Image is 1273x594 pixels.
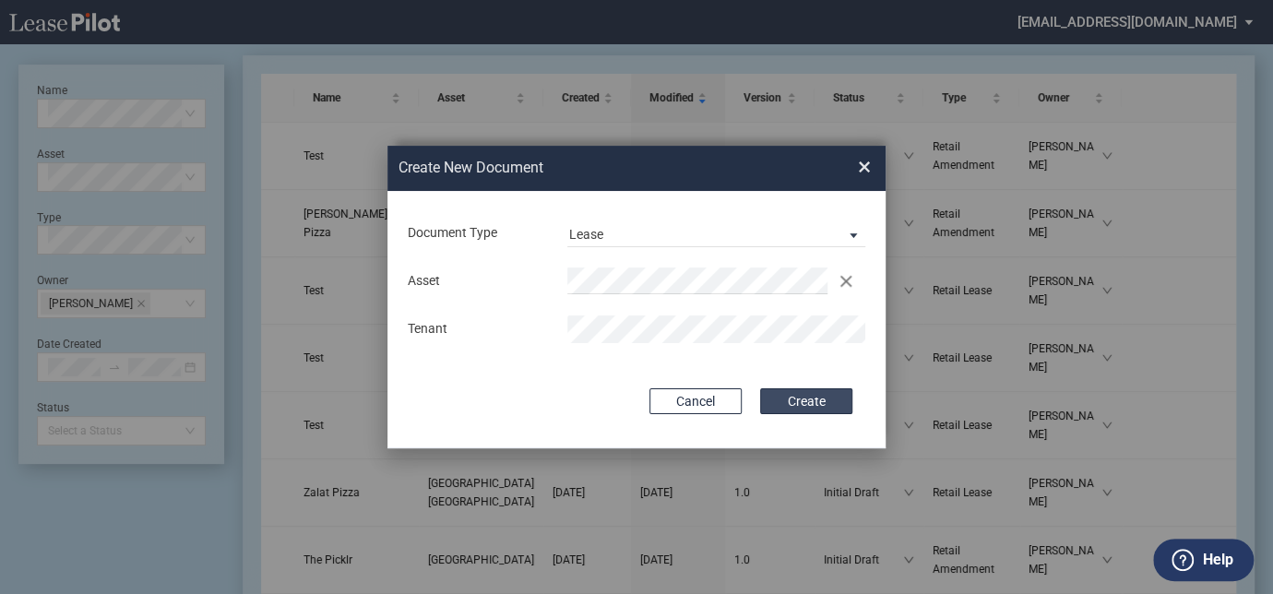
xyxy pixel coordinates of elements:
span: × [858,153,871,183]
h2: Create New Document [399,158,791,178]
div: Lease [569,227,603,242]
label: Help [1202,548,1232,572]
md-select: Document Type: Lease [567,220,865,247]
button: Create [760,388,852,414]
div: Asset [397,272,556,291]
button: Cancel [649,388,742,414]
md-dialog: Create New ... [387,146,886,448]
div: Tenant [397,320,556,339]
div: Document Type [397,224,556,243]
